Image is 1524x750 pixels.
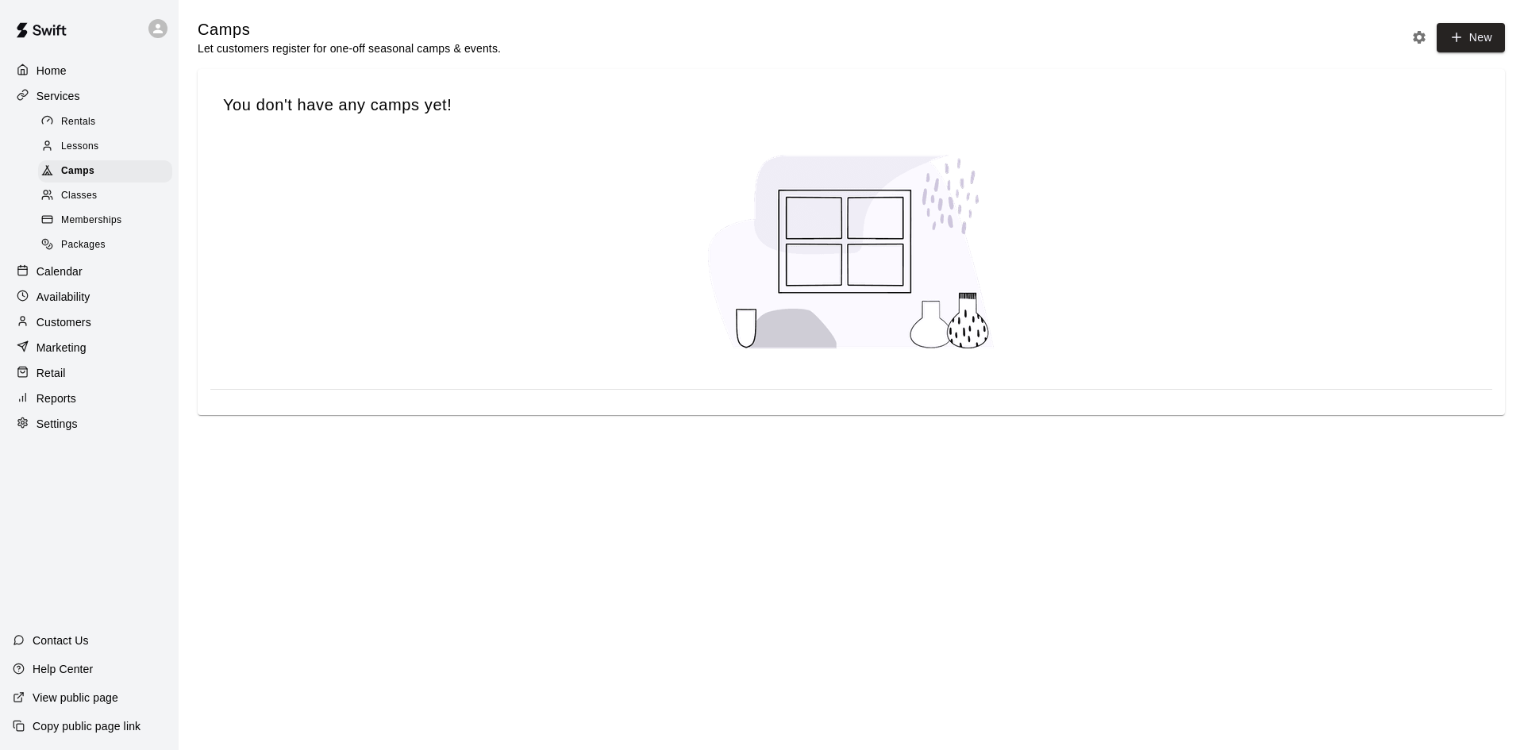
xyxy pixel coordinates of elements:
p: Calendar [37,263,83,279]
p: View public page [33,690,118,706]
a: Rentals [38,110,179,134]
span: Rentals [61,114,96,130]
button: Camp settings [1407,25,1431,49]
p: Reports [37,390,76,406]
p: Retail [37,365,66,381]
p: Home [37,63,67,79]
p: Contact Us [33,633,89,648]
a: Lessons [38,134,179,159]
p: Customers [37,314,91,330]
div: Memberships [38,210,172,232]
button: New [1437,23,1505,52]
img: No lessons created [693,140,1010,363]
span: Packages [61,237,106,253]
p: Let customers register for one-off seasonal camps & events. [198,40,501,56]
div: Classes [38,185,172,207]
p: Availability [37,289,90,305]
span: Camps [61,163,94,179]
h5: Camps [198,19,501,40]
a: Settings [13,412,166,436]
a: Reports [13,387,166,410]
a: Services [13,84,166,108]
p: Marketing [37,340,87,356]
p: Copy public page link [33,718,140,734]
span: Classes [61,188,97,204]
a: Packages [38,233,179,258]
span: You don't have any camps yet! [223,94,1480,116]
div: Lessons [38,136,172,158]
a: Availability [13,285,166,309]
a: Home [13,59,166,83]
div: Camps [38,160,172,183]
span: Lessons [61,139,99,155]
a: Customers [13,310,166,334]
span: Memberships [61,213,121,229]
a: Marketing [13,336,166,360]
p: Settings [37,416,78,432]
a: Memberships [38,209,179,233]
p: Services [37,88,80,104]
a: Camps [38,160,179,184]
a: Retail [13,361,166,385]
a: Calendar [13,260,166,283]
div: Packages [38,234,172,256]
p: Help Center [33,661,93,677]
div: Rentals [38,111,172,133]
a: Classes [38,184,179,209]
